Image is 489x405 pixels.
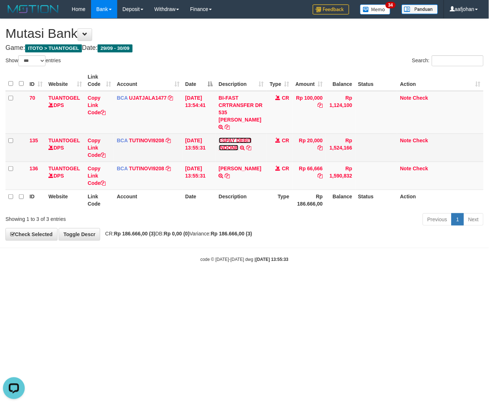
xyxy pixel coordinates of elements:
[18,55,46,66] select: Showentries
[219,166,261,171] a: [PERSON_NAME]
[219,138,252,151] a: ESPAY DEBIT INDONE
[88,138,106,158] a: Copy Link Code
[423,213,452,226] a: Previous
[451,213,464,226] a: 1
[201,257,289,262] small: code © [DATE]-[DATE] dwg |
[402,4,438,14] img: panduan.png
[29,166,38,171] span: 136
[400,166,411,171] a: Note
[48,138,80,143] a: TUANTOGEL
[114,190,182,210] th: Account
[88,166,106,186] a: Copy Link Code
[129,166,164,171] a: TUTINOVI9208
[129,95,167,101] a: UJATJALA1477
[360,4,391,15] img: Button%20Memo.svg
[216,70,267,91] th: Description: activate to sort column ascending
[216,91,267,134] td: BI-FAST CRTRANSFER DR 535 [PERSON_NAME]
[355,190,398,210] th: Status
[85,190,114,210] th: Link Code
[326,162,355,190] td: Rp 1,590,832
[85,70,114,91] th: Link Code: activate to sort column ascending
[166,138,171,143] a: Copy TUTINOVI9208 to clipboard
[5,26,484,41] h1: Mutasi Bank
[46,162,85,190] td: DPS
[355,70,398,91] th: Status
[3,3,25,25] button: Open LiveChat chat widget
[292,91,326,134] td: Rp 100,000
[292,70,326,91] th: Amount: activate to sort column ascending
[88,95,106,115] a: Copy Link Code
[182,162,216,190] td: [DATE] 13:55:31
[318,145,323,151] a: Copy Rp 20,000 to clipboard
[225,124,230,130] a: Copy BI-FAST CRTRANSFER DR 535 HADI MABRURI to clipboard
[282,138,289,143] span: CR
[326,70,355,91] th: Balance
[46,91,85,134] td: DPS
[313,4,349,15] img: Feedback.jpg
[400,138,411,143] a: Note
[318,102,323,108] a: Copy Rp 100,000 to clipboard
[267,190,292,210] th: Type
[117,95,128,101] span: BCA
[114,70,182,91] th: Account: activate to sort column ascending
[5,4,61,15] img: MOTION_logo.png
[25,44,82,52] span: ITOTO > TUANTOGEL
[164,231,190,237] strong: Rp 0,00 (0)
[29,95,35,101] span: 70
[326,134,355,162] td: Rp 1,524,166
[59,228,100,241] a: Toggle Descr
[117,166,128,171] span: BCA
[267,70,292,91] th: Type: activate to sort column ascending
[397,190,484,210] th: Action
[292,162,326,190] td: Rp 66,666
[102,231,252,237] span: CR: DB: Variance:
[432,55,484,66] input: Search:
[46,70,85,91] th: Website: activate to sort column ascending
[318,173,323,179] a: Copy Rp 66,666 to clipboard
[182,70,216,91] th: Date: activate to sort column descending
[413,138,428,143] a: Check
[117,138,128,143] span: BCA
[48,166,80,171] a: TUANTOGEL
[292,190,326,210] th: Rp 186.666,00
[29,138,38,143] span: 135
[246,145,251,151] a: Copy ESPAY DEBIT INDONE to clipboard
[48,95,80,101] a: TUANTOGEL
[464,213,484,226] a: Next
[98,44,133,52] span: 29/09 - 30/09
[412,55,484,66] label: Search:
[211,231,252,237] strong: Rp 186.666,00 (3)
[413,95,428,101] a: Check
[182,91,216,134] td: [DATE] 13:54:41
[182,190,216,210] th: Date
[256,257,288,262] strong: [DATE] 13:55:33
[400,95,411,101] a: Note
[46,190,85,210] th: Website
[326,190,355,210] th: Balance
[5,228,58,241] a: Check Selected
[386,2,395,8] span: 34
[114,231,155,237] strong: Rp 186.666,00 (3)
[46,134,85,162] td: DPS
[27,190,46,210] th: ID
[5,213,198,223] div: Showing 1 to 3 of 3 entries
[397,70,484,91] th: Action: activate to sort column ascending
[282,166,289,171] span: CR
[27,70,46,91] th: ID: activate to sort column ascending
[413,166,428,171] a: Check
[168,95,173,101] a: Copy UJATJALA1477 to clipboard
[182,134,216,162] td: [DATE] 13:55:31
[129,138,164,143] a: TUTINOVI9208
[326,91,355,134] td: Rp 1,124,100
[166,166,171,171] a: Copy TUTINOVI9208 to clipboard
[282,95,289,101] span: CR
[216,190,267,210] th: Description
[5,44,484,52] h4: Game: Date:
[5,55,61,66] label: Show entries
[225,173,230,179] a: Copy CHARIS SETIAWAN to clipboard
[292,134,326,162] td: Rp 20,000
